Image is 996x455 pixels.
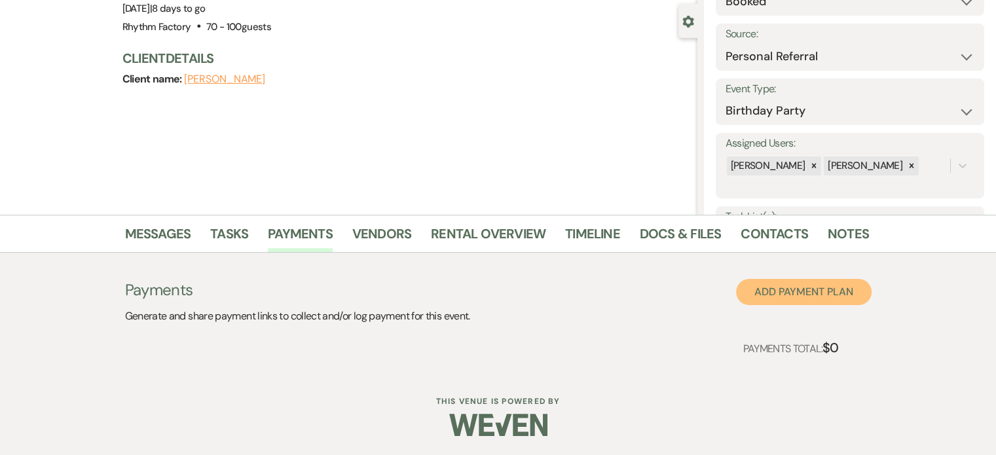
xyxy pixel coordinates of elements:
h3: Payments [125,279,470,301]
div: [PERSON_NAME] [727,156,807,175]
label: Event Type: [726,80,974,99]
label: Task List(s): [726,208,974,227]
span: 70 - 100 guests [206,20,271,33]
span: Client name: [122,72,185,86]
p: Generate and share payment links to collect and/or log payment for this event. [125,308,470,325]
a: Contacts [741,223,808,252]
button: [PERSON_NAME] [184,74,265,84]
p: Payments Total: [743,337,838,358]
a: Payments [268,223,333,252]
a: Rental Overview [431,223,545,252]
a: Vendors [352,223,411,252]
label: Source: [726,25,974,44]
a: Timeline [565,223,620,252]
a: Tasks [210,223,248,252]
span: | [150,2,206,15]
span: Rhythm Factory [122,20,191,33]
span: [DATE] [122,2,206,15]
button: Close lead details [682,14,694,27]
a: Notes [828,223,869,252]
a: Messages [125,223,191,252]
div: [PERSON_NAME] [824,156,904,175]
strong: $0 [822,339,839,356]
h3: Client Details [122,49,684,67]
span: 8 days to go [152,2,205,15]
img: Weven Logo [449,402,547,448]
label: Assigned Users: [726,134,974,153]
button: Add Payment Plan [736,279,872,305]
a: Docs & Files [640,223,721,252]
